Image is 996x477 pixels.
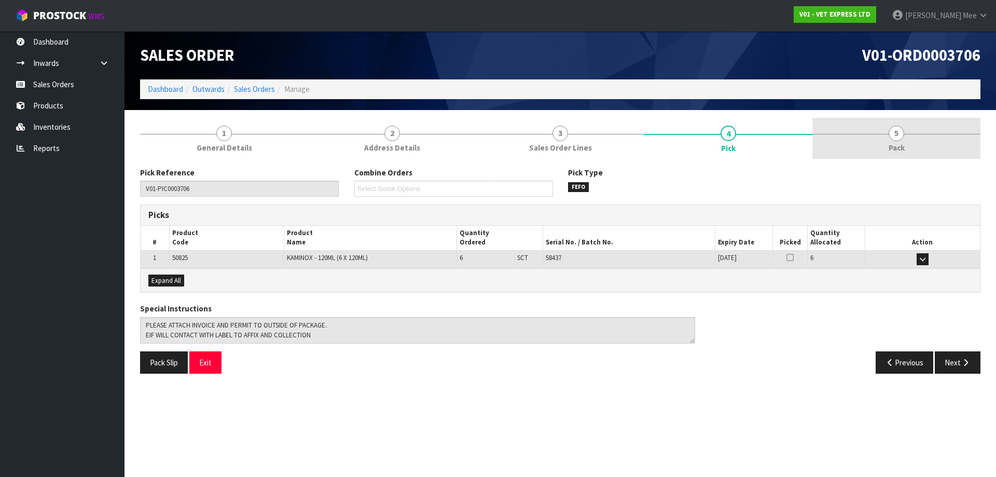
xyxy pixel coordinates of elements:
[460,253,463,262] span: 6
[780,238,801,247] span: Picked
[140,167,195,178] label: Pick Reference
[141,226,169,250] th: #
[384,126,400,141] span: 2
[568,167,603,178] label: Pick Type
[546,253,561,262] span: 58437
[457,226,543,250] th: Quantity Ordered
[808,226,865,250] th: Quantity Allocated
[718,253,737,262] span: [DATE]
[284,84,310,94] span: Manage
[140,45,234,65] span: Sales Order
[552,126,568,141] span: 3
[172,253,188,262] span: 50825
[197,142,252,153] span: General Details
[935,351,980,374] button: Next
[148,275,184,287] button: Expand All
[234,84,275,94] a: Sales Orders
[169,226,284,250] th: Product Code
[889,126,904,141] span: 5
[517,253,528,262] span: SCT
[33,9,86,22] span: ProStock
[862,45,980,65] span: V01-ORD0003706
[865,226,980,250] th: Action
[148,210,552,220] h3: Picks
[140,159,980,381] span: Pick
[354,167,412,178] label: Combine Orders
[876,351,934,374] button: Previous
[151,276,181,285] span: Expand All
[148,84,183,94] a: Dashboard
[721,126,736,141] span: 4
[287,253,368,262] span: KAMINOX - 120ML (6 X 120ML)
[284,226,457,250] th: Product Name
[543,226,715,250] th: Serial No. / Batch No.
[963,10,977,20] span: Mee
[192,84,225,94] a: Outwards
[799,10,870,19] strong: V01 - VET EXPRESS LTD
[905,10,961,20] span: [PERSON_NAME]
[810,253,813,262] span: 6
[889,142,905,153] span: Pack
[189,351,222,374] button: Exit
[568,182,589,193] span: FEFO
[721,143,736,154] span: Pick
[16,9,29,22] img: cube-alt.png
[529,142,592,153] span: Sales Order Lines
[140,351,188,374] button: Pack Slip
[364,142,420,153] span: Address Details
[88,11,104,21] small: WMS
[153,253,156,262] span: 1
[715,226,773,250] th: Expiry Date
[216,126,232,141] span: 1
[140,303,212,314] label: Special Instructions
